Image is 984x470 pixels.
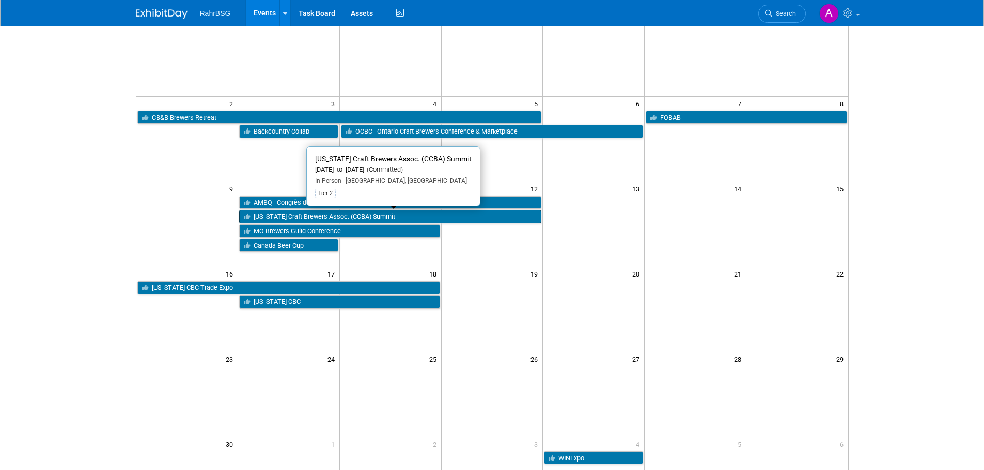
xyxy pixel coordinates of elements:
a: Backcountry Collab [239,125,338,138]
span: 1 [330,437,339,450]
span: 18 [428,267,441,280]
span: 21 [733,267,746,280]
span: 6 [635,97,644,110]
span: 12 [529,182,542,195]
span: 22 [835,267,848,280]
span: 16 [225,267,238,280]
span: 17 [326,267,339,280]
div: [DATE] to [DATE] [315,166,472,174]
span: 8 [839,97,848,110]
span: In-Person [315,177,341,184]
a: Canada Beer Cup [239,239,338,252]
a: MO Brewers Guild Conference [239,224,440,238]
span: 23 [225,352,238,365]
span: 7 [737,97,746,110]
span: 14 [733,182,746,195]
span: 25 [428,352,441,365]
span: RahrBSG [200,9,231,18]
span: 3 [330,97,339,110]
a: AMBQ - Congrès des microbrasseries du Québec [239,196,542,209]
span: [US_STATE] Craft Brewers Assoc. (CCBA) Summit [315,155,472,163]
span: Search [772,10,796,18]
span: 5 [737,437,746,450]
span: 28 [733,352,746,365]
span: 6 [839,437,848,450]
span: 13 [631,182,644,195]
span: 29 [835,352,848,365]
img: Ashley Grotewold [819,4,839,23]
span: 26 [529,352,542,365]
img: ExhibitDay [136,9,188,19]
a: [US_STATE] CBC [239,295,440,309]
a: [US_STATE] Craft Brewers Assoc. (CCBA) Summit [239,210,542,223]
span: 4 [635,437,644,450]
div: Tier 2 [315,189,336,198]
span: 4 [432,97,441,110]
span: (Committed) [364,166,403,173]
a: Search [758,5,806,23]
span: 15 [835,182,848,195]
a: OCBC - Ontario Craft Brewers Conference & Marketplace [341,125,644,138]
a: CB&B Brewers Retreat [137,111,542,124]
span: 20 [631,267,644,280]
a: [US_STATE] CBC Trade Expo [137,281,440,295]
span: 9 [228,182,238,195]
span: 2 [228,97,238,110]
span: 2 [432,437,441,450]
span: 19 [529,267,542,280]
a: FOBAB [646,111,847,124]
span: [GEOGRAPHIC_DATA], [GEOGRAPHIC_DATA] [341,177,467,184]
span: 24 [326,352,339,365]
a: WINExpo [544,451,643,465]
span: 30 [225,437,238,450]
span: 3 [533,437,542,450]
span: 5 [533,97,542,110]
span: 27 [631,352,644,365]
